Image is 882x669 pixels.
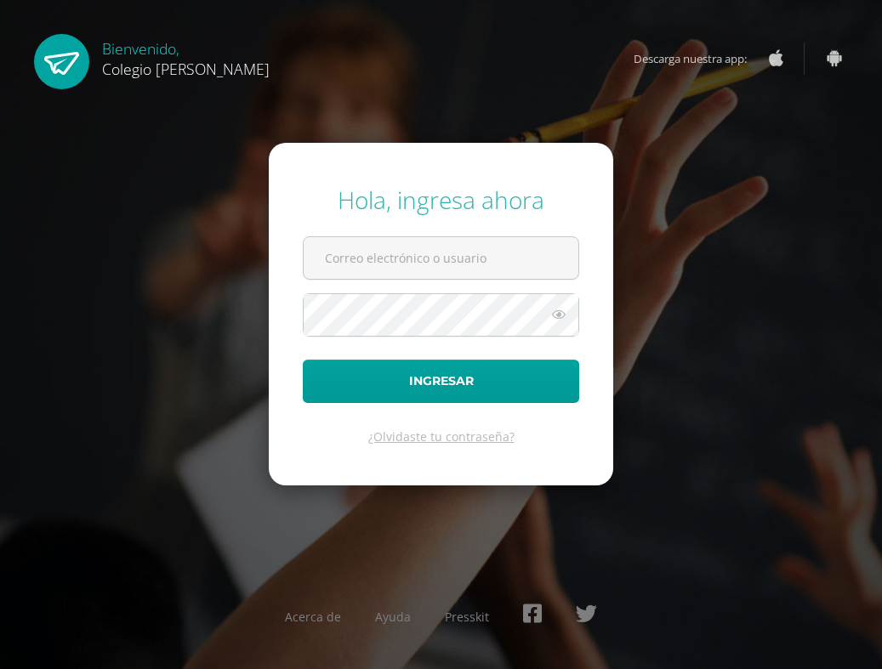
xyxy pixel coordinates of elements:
a: Ayuda [375,609,411,625]
a: Acerca de [285,609,341,625]
a: ¿Olvidaste tu contraseña? [368,428,515,445]
a: Presskit [445,609,489,625]
button: Ingresar [303,360,579,403]
div: Bienvenido, [102,34,270,79]
span: Descarga nuestra app: [634,43,764,75]
div: Hola, ingresa ahora [303,184,579,216]
input: Correo electrónico o usuario [304,237,578,279]
span: Colegio [PERSON_NAME] [102,59,270,79]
